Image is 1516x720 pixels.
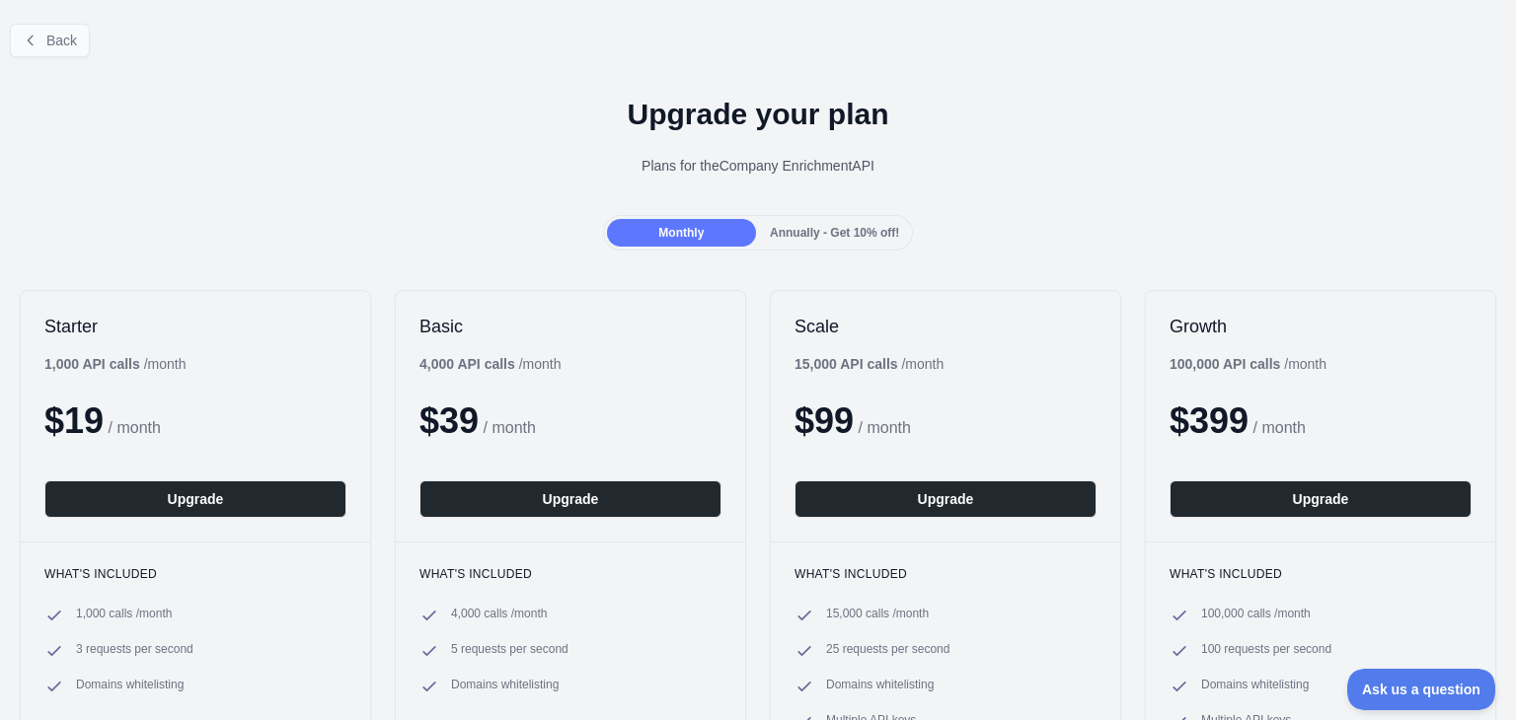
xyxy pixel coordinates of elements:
h2: Growth [1170,315,1472,338]
h2: Scale [795,315,1097,338]
span: $ 399 [1170,400,1249,441]
div: / month [419,354,561,374]
b: 100,000 API calls [1170,356,1280,372]
h2: Basic [419,315,721,338]
span: $ 99 [795,400,854,441]
div: / month [795,354,944,374]
iframe: Toggle Customer Support [1347,669,1496,710]
b: 15,000 API calls [795,356,898,372]
div: / month [1170,354,1326,374]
